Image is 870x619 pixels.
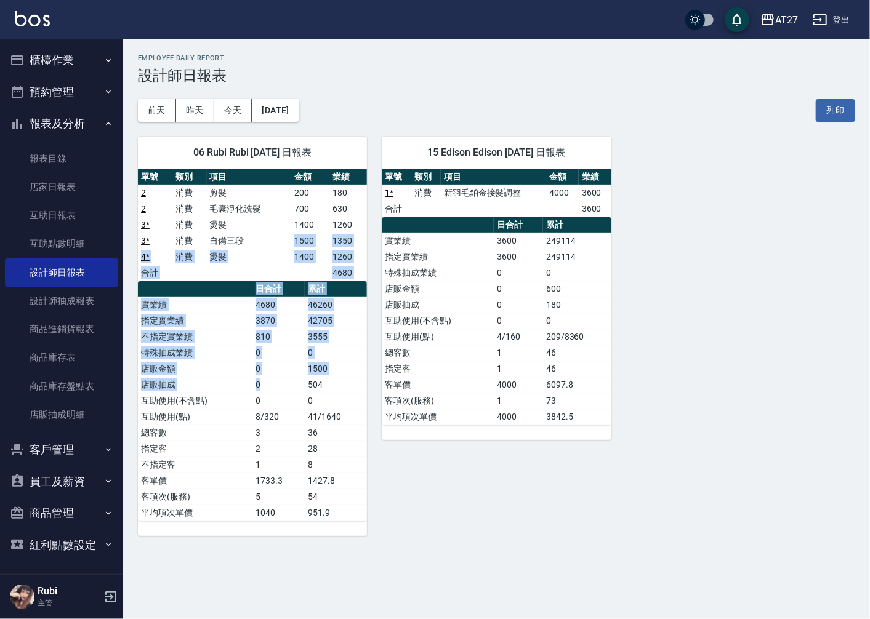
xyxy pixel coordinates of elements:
td: 8/320 [252,409,305,425]
td: 0 [305,393,367,409]
td: 504 [305,377,367,393]
td: 1 [494,345,543,361]
td: 4/160 [494,329,543,345]
h2: Employee Daily Report [138,54,855,62]
td: 1 [494,361,543,377]
td: 4000 [494,377,543,393]
td: 指定實業績 [138,313,252,329]
td: 總客數 [138,425,252,441]
td: 總客數 [382,345,494,361]
td: 6097.8 [543,377,611,393]
td: 36 [305,425,367,441]
td: 1500 [291,233,329,249]
td: 剪髮 [207,185,292,201]
td: 實業績 [138,297,252,313]
button: 今天 [214,99,252,122]
td: 客項次(服務) [382,393,494,409]
td: 燙髮 [207,217,292,233]
a: 商品庫存盤點表 [5,372,118,401]
th: 類別 [411,169,441,185]
button: 列印 [816,99,855,122]
button: 紅利點數設定 [5,529,118,561]
td: 5 [252,489,305,505]
td: 46 [543,361,611,377]
img: Logo [15,11,50,26]
td: 特殊抽成業績 [138,345,252,361]
a: 設計師抽成報表 [5,287,118,315]
td: 0 [543,313,611,329]
td: 1 [494,393,543,409]
td: 249114 [543,233,611,249]
td: 0 [305,345,367,361]
button: 昨天 [176,99,214,122]
td: 1400 [291,217,329,233]
td: 4000 [546,185,579,201]
td: 3 [252,425,305,441]
td: 3600 [579,185,611,201]
span: 15 Edison Edison [DATE] 日報表 [397,146,596,159]
td: 客單價 [138,473,252,489]
td: 不指定實業績 [138,329,252,345]
td: 700 [291,201,329,217]
td: 1260 [329,217,368,233]
td: 消費 [411,185,441,201]
td: 互助使用(不含點) [138,393,252,409]
th: 累計 [543,217,611,233]
td: 0 [252,345,305,361]
td: 209/8360 [543,329,611,345]
th: 日合計 [494,217,543,233]
td: 1 [252,457,305,473]
th: 日合計 [252,281,305,297]
td: 1350 [329,233,368,249]
a: 互助日報表 [5,201,118,230]
td: 店販抽成 [138,377,252,393]
table: a dense table [382,217,611,425]
td: 3600 [494,233,543,249]
button: 前天 [138,99,176,122]
a: 商品庫存表 [5,343,118,372]
a: 互助點數明細 [5,230,118,258]
td: 店販金額 [138,361,252,377]
h3: 設計師日報表 [138,67,855,84]
td: 不指定客 [138,457,252,473]
a: 商品進銷貨報表 [5,315,118,343]
button: 登出 [808,9,855,31]
td: 0 [252,377,305,393]
td: 0 [494,313,543,329]
td: 4680 [329,265,368,281]
td: 8 [305,457,367,473]
a: 報表目錄 [5,145,118,173]
td: 1040 [252,505,305,521]
th: 金額 [291,169,329,185]
td: 消費 [172,249,207,265]
td: 0 [494,265,543,281]
td: 4680 [252,297,305,313]
td: 0 [252,393,305,409]
th: 業績 [579,169,611,185]
button: 報表及分析 [5,108,118,140]
img: Person [10,585,34,609]
td: 810 [252,329,305,345]
td: 消費 [172,185,207,201]
td: 1500 [305,361,367,377]
td: 1260 [329,249,368,265]
h5: Rubi [38,585,100,597]
td: 毛囊淨化洗髮 [207,201,292,217]
td: 消費 [172,217,207,233]
td: 1733.3 [252,473,305,489]
a: 店家日報表 [5,173,118,201]
td: 新羽毛鉑金接髮調整 [441,185,546,201]
td: 互助使用(點) [382,329,494,345]
button: 客戶管理 [5,434,118,466]
td: 店販抽成 [382,297,494,313]
td: 951.9 [305,505,367,521]
button: [DATE] [252,99,299,122]
td: 180 [329,185,368,201]
button: 櫃檯作業 [5,44,118,76]
div: AT27 [775,12,798,28]
th: 累計 [305,281,367,297]
td: 指定客 [382,361,494,377]
td: 73 [543,393,611,409]
td: 0 [494,281,543,297]
th: 業績 [329,169,368,185]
